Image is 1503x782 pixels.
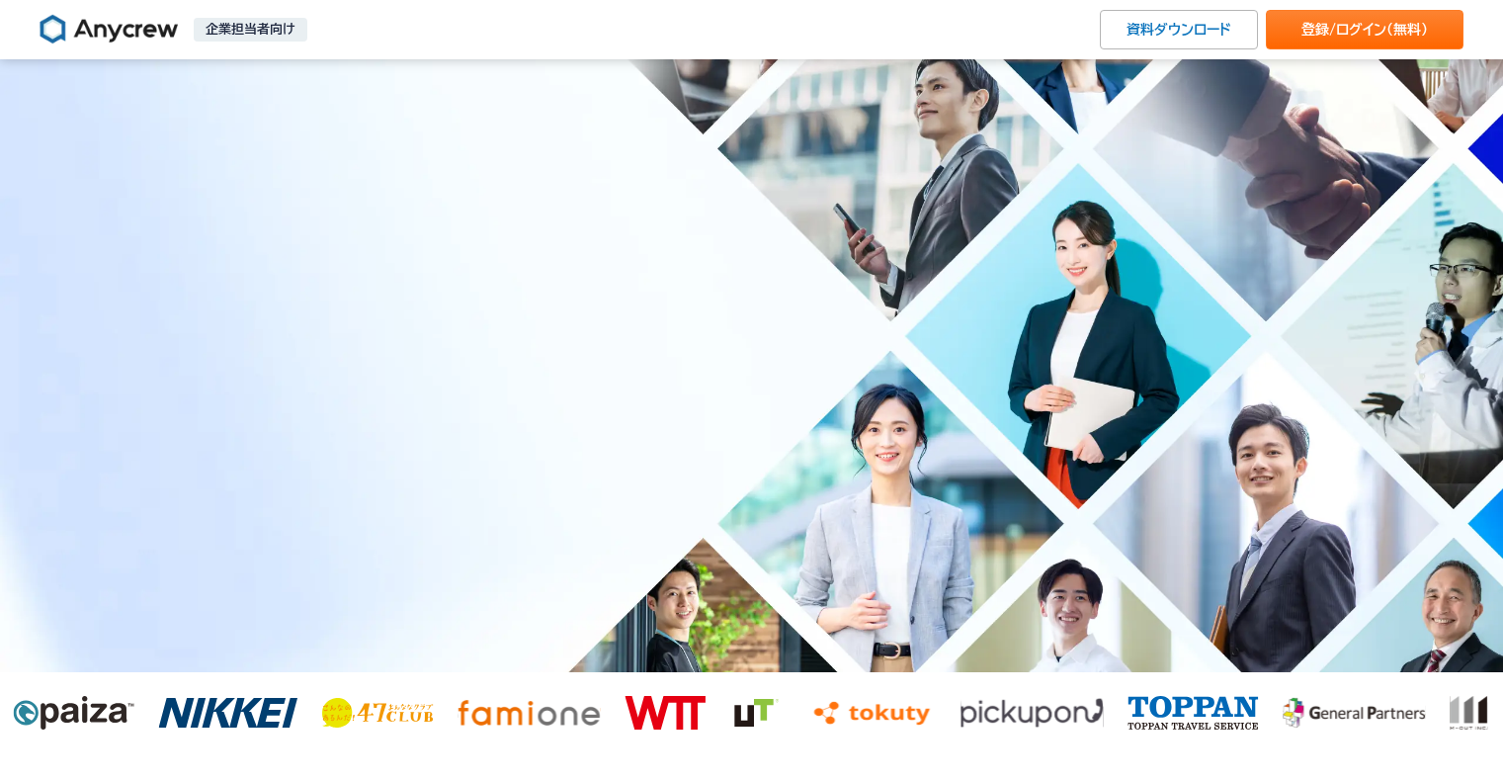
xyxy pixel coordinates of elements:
[1127,696,1258,730] img: toppan
[960,696,1103,730] img: pickupon
[40,14,178,45] img: Anycrew
[157,698,297,728] img: nikkei
[321,698,433,728] img: 47club
[1282,696,1425,730] img: m-out inc.
[1386,23,1428,37] span: （無料）
[1266,10,1463,49] a: 登録/ログイン（無料）
[728,696,783,730] img: ut
[12,696,133,730] img: paiza
[624,696,705,730] img: wtt
[1100,10,1258,49] a: 資料ダウンロード
[1449,696,1487,730] img: ロジクラ
[806,696,936,730] img: tokuty
[194,18,307,42] p: 企業担当者向け
[457,696,600,730] img: famione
